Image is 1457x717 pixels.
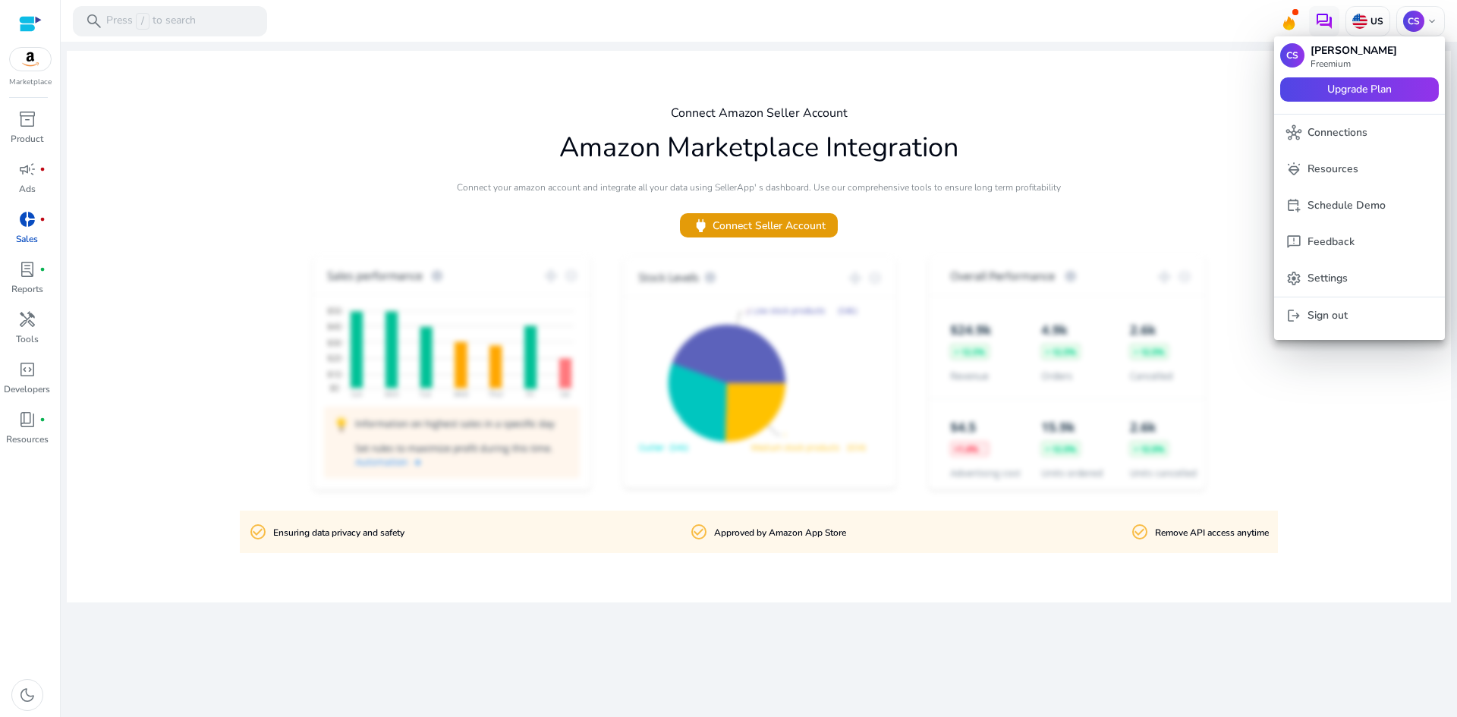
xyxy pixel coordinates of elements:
[1308,161,1358,178] p: Resources
[1280,77,1439,102] button: Upgrade Plan
[1311,59,1397,68] p: Freemium
[1308,307,1348,324] p: Sign out
[1327,81,1392,98] span: Upgrade Plan
[1286,198,1301,213] span: calendar_add_on
[1286,234,1301,250] span: feedback
[1311,42,1397,59] p: [PERSON_NAME]
[1308,234,1355,250] p: Feedback
[1286,125,1301,140] span: hub
[1286,308,1301,323] span: logout
[1308,270,1348,287] p: Settings
[1286,271,1301,286] span: settings
[1280,43,1304,68] p: CS
[1308,197,1386,214] p: Schedule Demo
[1286,162,1301,177] span: diamond_shine
[1308,124,1367,141] p: Connections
